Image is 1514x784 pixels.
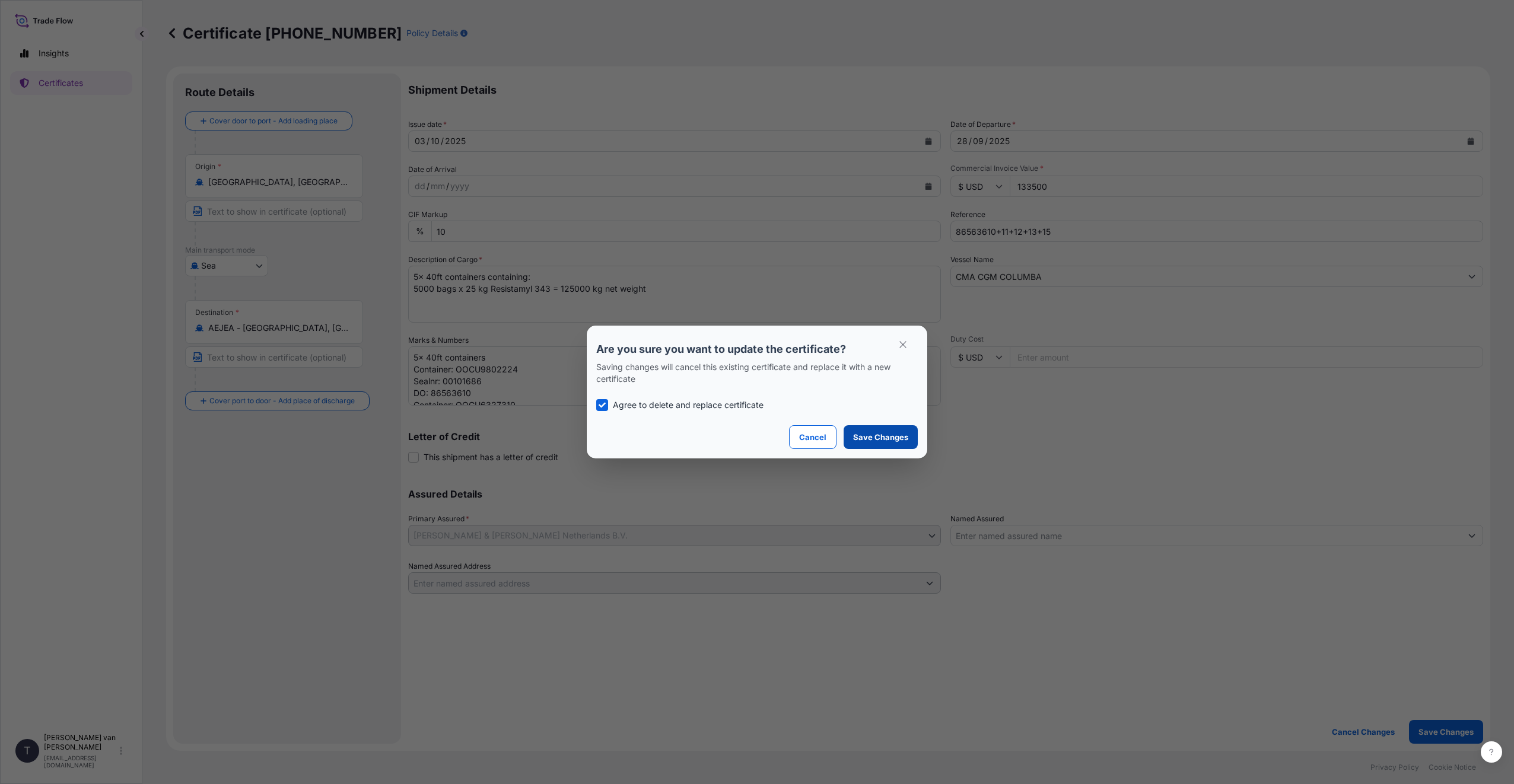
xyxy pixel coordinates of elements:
[789,425,836,449] button: Cancel
[799,431,826,443] p: Cancel
[613,399,764,411] p: Agree to delete and replace certificate
[844,425,918,449] button: Save Changes
[853,431,908,443] p: Save Changes
[596,342,918,356] p: Are you sure you want to update the certificate?
[596,361,918,385] p: Saving changes will cancel this existing certificate and replace it with a new certificate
